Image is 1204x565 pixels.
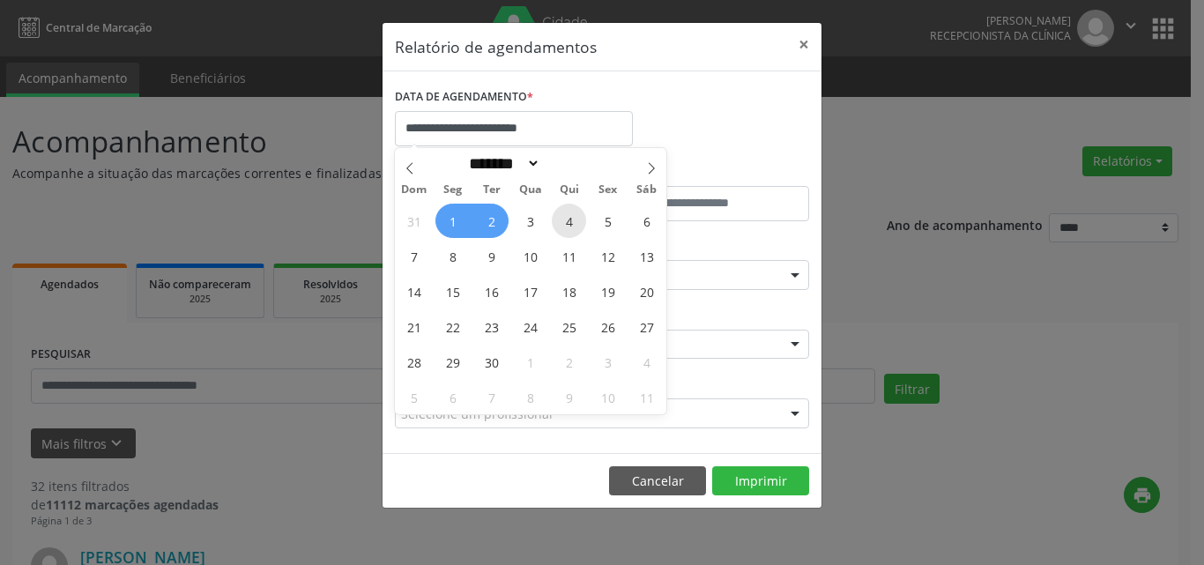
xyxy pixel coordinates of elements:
span: Agosto 31, 2025 [397,204,431,238]
span: Selecione um profissional [401,405,553,423]
select: Month [463,154,540,173]
span: Dom [395,184,434,196]
span: Setembro 13, 2025 [629,239,664,273]
label: DATA DE AGENDAMENTO [395,84,533,111]
span: Outubro 2, 2025 [552,345,586,379]
span: Setembro 21, 2025 [397,309,431,344]
span: Outubro 5, 2025 [397,380,431,414]
span: Setembro 2, 2025 [474,204,509,238]
span: Setembro 26, 2025 [591,309,625,344]
span: Seg [434,184,472,196]
span: Setembro 30, 2025 [474,345,509,379]
span: Setembro 5, 2025 [591,204,625,238]
span: Setembro 28, 2025 [397,345,431,379]
span: Outubro 6, 2025 [435,380,470,414]
span: Outubro 11, 2025 [629,380,664,414]
span: Setembro 29, 2025 [435,345,470,379]
span: Setembro 25, 2025 [552,309,586,344]
span: Ter [472,184,511,196]
span: Setembro 10, 2025 [513,239,547,273]
h5: Relatório de agendamentos [395,35,597,58]
span: Setembro 23, 2025 [474,309,509,344]
span: Setembro 16, 2025 [474,274,509,309]
span: Sex [589,184,628,196]
span: Setembro 19, 2025 [591,274,625,309]
span: Setembro 9, 2025 [474,239,509,273]
span: Setembro 11, 2025 [552,239,586,273]
span: Setembro 22, 2025 [435,309,470,344]
label: ATÉ [606,159,809,186]
span: Setembro 17, 2025 [513,274,547,309]
span: Setembro 1, 2025 [435,204,470,238]
span: Setembro 6, 2025 [629,204,664,238]
span: Setembro 3, 2025 [513,204,547,238]
span: Setembro 14, 2025 [397,274,431,309]
span: Qui [550,184,589,196]
span: Outubro 7, 2025 [474,380,509,414]
span: Outubro 3, 2025 [591,345,625,379]
span: Setembro 20, 2025 [629,274,664,309]
span: Setembro 8, 2025 [435,239,470,273]
span: Outubro 4, 2025 [629,345,664,379]
input: Year [540,154,598,173]
span: Setembro 18, 2025 [552,274,586,309]
button: Close [786,23,821,66]
span: Setembro 4, 2025 [552,204,586,238]
span: Outubro 9, 2025 [552,380,586,414]
span: Outubro 8, 2025 [513,380,547,414]
span: Setembro 27, 2025 [629,309,664,344]
span: Qua [511,184,550,196]
span: Outubro 10, 2025 [591,380,625,414]
button: Imprimir [712,466,809,496]
button: Cancelar [609,466,706,496]
span: Setembro 24, 2025 [513,309,547,344]
span: Sáb [628,184,666,196]
span: Setembro 15, 2025 [435,274,470,309]
span: Setembro 7, 2025 [397,239,431,273]
span: Outubro 1, 2025 [513,345,547,379]
span: Setembro 12, 2025 [591,239,625,273]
